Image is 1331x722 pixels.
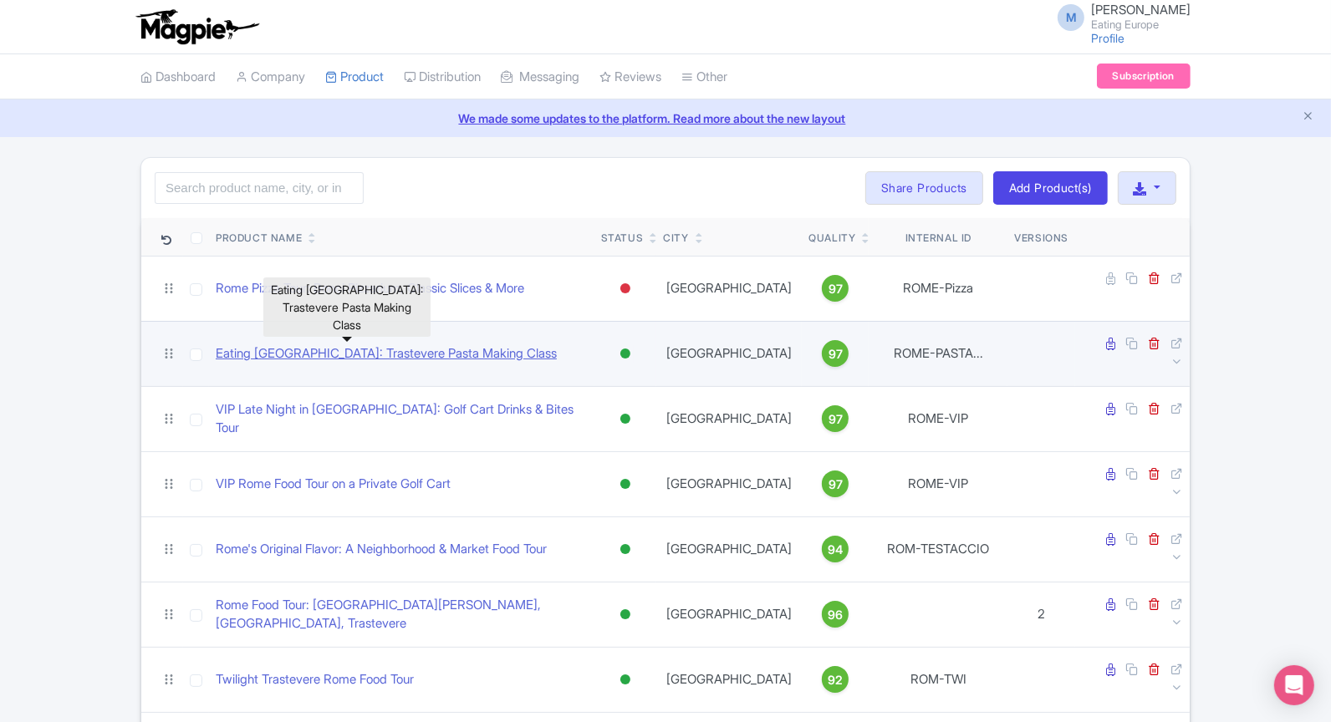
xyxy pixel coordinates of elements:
a: Reviews [599,54,661,100]
td: [GEOGRAPHIC_DATA] [656,256,802,321]
span: 97 [829,475,843,494]
a: Rome Pizza Tour: Bonci Pizzarium, Classic Slices & More [216,279,524,298]
div: Product Name [216,231,302,246]
span: 96 [828,606,843,624]
span: 94 [828,541,843,559]
a: Subscription [1097,64,1191,89]
th: Versions [1007,218,1075,257]
div: Active [617,472,634,496]
a: 96 [808,601,862,628]
td: ROME-PASTA... [869,321,1007,386]
a: Share Products [865,171,983,205]
a: Rome Food Tour: [GEOGRAPHIC_DATA][PERSON_NAME], [GEOGRAPHIC_DATA], Trastevere [216,596,588,633]
a: VIP Rome Food Tour on a Private Golf Cart [216,475,451,494]
div: Active [617,407,634,431]
span: 2 [1038,606,1045,622]
a: M [PERSON_NAME] Eating Europe [1048,3,1191,30]
td: ROME-Pizza [869,256,1007,321]
div: Active [617,537,634,562]
span: 92 [828,671,843,689]
span: 97 [829,345,843,364]
a: Twilight Trastevere Rome Food Tour [216,670,414,689]
div: Quality [808,231,855,246]
a: Eating [GEOGRAPHIC_DATA]: Trastevere Pasta Making Class [216,344,557,364]
a: 97 [808,340,862,367]
div: Status [601,231,644,246]
a: VIP Late Night in [GEOGRAPHIC_DATA]: Golf Cart Drinks & Bites Tour [216,400,588,438]
a: 97 [808,470,862,497]
div: Active [617,342,634,366]
span: M [1058,4,1084,31]
div: Open Intercom Messenger [1274,665,1314,705]
a: 94 [808,536,862,562]
a: Distribution [404,54,481,100]
a: Company [236,54,305,100]
td: ROME-VIP [869,451,1007,516]
a: Product [325,54,384,100]
span: 97 [829,280,843,298]
span: [PERSON_NAME] [1091,2,1191,18]
td: [GEOGRAPHIC_DATA] [656,647,802,712]
td: ROME-VIP [869,386,1007,451]
span: 97 [829,410,843,429]
a: Other [681,54,727,100]
div: Inactive [617,277,634,301]
input: Search product name, city, or interal id [155,172,364,204]
a: We made some updates to the platform. Read more about the new layout [10,109,1321,127]
td: [GEOGRAPHIC_DATA] [656,516,802,582]
small: Eating Europe [1091,19,1191,30]
div: City [663,231,688,246]
a: Messaging [501,54,579,100]
a: Profile [1091,31,1124,45]
a: Rome's Original Flavor: A Neighborhood & Market Food Tour [216,540,547,559]
td: [GEOGRAPHIC_DATA] [656,582,802,647]
td: [GEOGRAPHIC_DATA] [656,451,802,516]
td: [GEOGRAPHIC_DATA] [656,321,802,386]
a: Dashboard [140,54,216,100]
td: ROM-TWI [869,647,1007,712]
a: 97 [808,275,862,302]
td: ROM-TESTACCIO [869,516,1007,582]
th: Internal ID [869,218,1007,257]
div: Active [617,668,634,692]
a: Add Product(s) [993,171,1108,205]
div: Active [617,603,634,627]
div: Eating [GEOGRAPHIC_DATA]: Trastevere Pasta Making Class [263,277,431,337]
a: 92 [808,666,862,693]
td: [GEOGRAPHIC_DATA] [656,386,802,451]
img: logo-ab69f6fb50320c5b225c76a69d11143b.png [132,8,262,45]
button: Close announcement [1302,108,1314,127]
a: 97 [808,405,862,432]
